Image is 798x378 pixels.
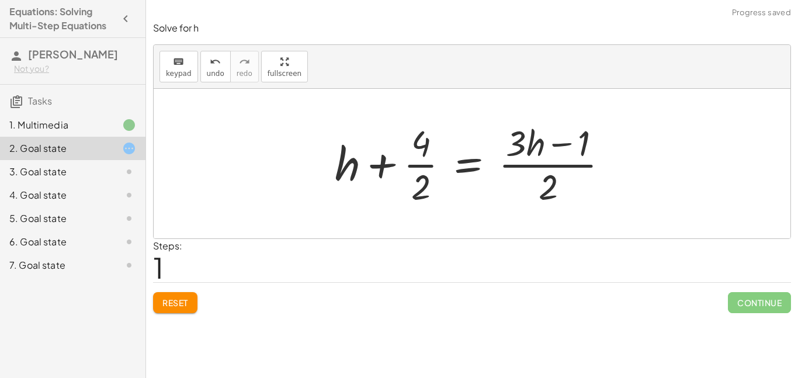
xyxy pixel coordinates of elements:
div: Not you? [14,63,136,75]
span: 1 [153,249,164,285]
p: Solve for h [153,22,791,35]
button: Reset [153,292,197,313]
div: 7. Goal state [9,258,103,272]
button: fullscreen [261,51,308,82]
i: keyboard [173,55,184,69]
i: Task not started. [122,235,136,249]
i: Task started. [122,141,136,155]
span: [PERSON_NAME] [28,47,118,61]
span: undo [207,70,224,78]
div: 6. Goal state [9,235,103,249]
h4: Equations: Solving Multi-Step Equations [9,5,115,33]
i: Task not started. [122,188,136,202]
div: 5. Goal state [9,211,103,226]
span: redo [237,70,252,78]
i: Task not started. [122,165,136,179]
button: undoundo [200,51,231,82]
div: 4. Goal state [9,188,103,202]
span: keypad [166,70,192,78]
div: 1. Multimedia [9,118,103,132]
i: redo [239,55,250,69]
button: keyboardkeypad [159,51,198,82]
i: Task not started. [122,211,136,226]
i: Task finished. [122,118,136,132]
div: 2. Goal state [9,141,103,155]
div: 3. Goal state [9,165,103,179]
label: Steps: [153,240,182,252]
span: Reset [162,297,188,308]
span: fullscreen [268,70,301,78]
button: redoredo [230,51,259,82]
span: Tasks [28,95,52,107]
span: Progress saved [732,7,791,19]
i: undo [210,55,221,69]
i: Task not started. [122,258,136,272]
